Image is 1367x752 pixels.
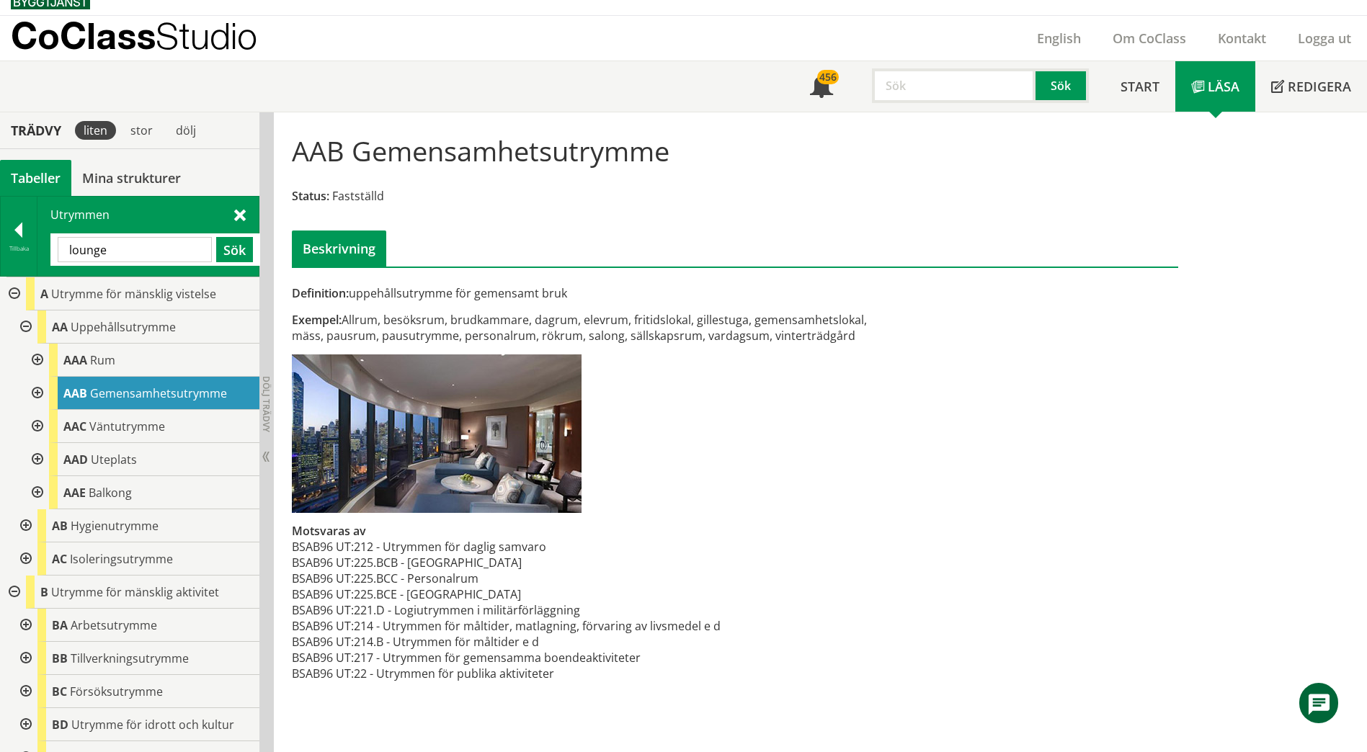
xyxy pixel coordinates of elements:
[40,286,48,302] span: A
[156,14,257,57] span: Studio
[71,717,234,733] span: Utrymme för idrott och kultur
[1202,30,1282,47] a: Kontakt
[1121,78,1159,95] span: Start
[810,76,833,99] span: Notifikationer
[52,617,68,633] span: BA
[354,618,721,634] td: 214 - Utrymmen för måltider, matlagning, förvaring av livsmedel e d
[292,188,329,204] span: Status:
[292,555,354,570] td: BSAB96 UT:
[354,570,721,586] td: 225.BCC - Personalrum
[63,352,87,368] span: AAA
[71,617,157,633] span: Arbetsutrymme
[292,354,582,513] img: aab-gemensamhetsrum-1.jpg
[3,122,69,138] div: Trädvy
[52,650,68,666] span: BB
[52,684,67,699] span: BC
[70,551,173,567] span: Isoleringsutrymme
[292,586,354,602] td: BSAB96 UT:
[63,485,86,501] span: AAE
[234,207,246,222] span: Stäng sök
[52,551,67,567] span: AC
[354,634,721,650] td: 214.B - Utrymmen för måltider e d
[292,230,386,267] div: Beskrivning
[52,319,68,335] span: AA
[63,385,87,401] span: AAB
[817,70,839,84] div: 456
[51,584,219,600] span: Utrymme för mänsklig aktivitet
[37,197,259,276] div: Utrymmen
[71,518,159,534] span: Hygienutrymme
[292,135,669,166] h1: AAB Gemensamhetsutrymme
[52,717,68,733] span: BD
[292,650,354,666] td: BSAB96 UT:
[51,286,216,302] span: Utrymme för mänsklig vistelse
[75,121,116,140] div: liten
[63,418,86,434] span: AAC
[354,650,721,666] td: 217 - Utrymmen för gemensamma boendeaktiviteter
[1208,78,1239,95] span: Läsa
[91,452,137,467] span: Uteplats
[71,650,189,666] span: Tillverkningsutrymme
[292,285,875,301] div: uppehållsutrymme för gemensamt bruk
[1282,30,1367,47] a: Logga ut
[292,285,349,301] span: Definition:
[122,121,161,140] div: stor
[354,586,721,602] td: 225.BCE - [GEOGRAPHIC_DATA]
[40,584,48,600] span: B
[52,518,68,534] span: AB
[354,666,721,681] td: 22 - Utrymmen för publika aktiviteter
[292,523,366,539] span: Motsvaras av
[292,312,875,344] div: Allrum, besöksrum, brudkammare, dagrum, elevrum, fritidslokal, gillestuga, gemensamhetslokal, mäs...
[354,555,721,570] td: 225.BCB - [GEOGRAPHIC_DATA]
[292,666,354,681] td: BSAB96 UT:
[90,385,227,401] span: Gemensamhetsutrymme
[292,570,354,586] td: BSAB96 UT:
[90,352,115,368] span: Rum
[794,61,849,112] a: 456
[71,160,192,196] a: Mina strukturer
[292,602,354,618] td: BSAB96 UT:
[354,539,721,555] td: 212 - Utrymmen för daglig samvaro
[167,121,205,140] div: dölj
[89,485,132,501] span: Balkong
[216,237,253,262] button: Sök
[1105,61,1175,112] a: Start
[71,319,176,335] span: Uppehållsutrymme
[332,188,384,204] span: Fastställd
[292,618,354,634] td: BSAB96 UT:
[11,27,257,44] p: CoClass
[58,237,212,262] input: Sök
[11,16,288,61] a: CoClassStudio
[63,452,88,467] span: AAD
[1021,30,1097,47] a: English
[872,68,1036,103] input: Sök
[260,376,272,432] span: Dölj trädvy
[1175,61,1255,112] a: Läsa
[292,634,354,650] td: BSAB96 UT:
[292,312,342,328] span: Exempel:
[354,602,721,618] td: 221.D - Logiutrymmen i militärförläggning
[1097,30,1202,47] a: Om CoClass
[70,684,163,699] span: Försöksutrymme
[1255,61,1367,112] a: Redigera
[1,243,37,254] div: Tillbaka
[1036,68,1089,103] button: Sök
[292,539,354,555] td: BSAB96 UT:
[1288,78,1351,95] span: Redigera
[89,418,165,434] span: Väntutrymme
